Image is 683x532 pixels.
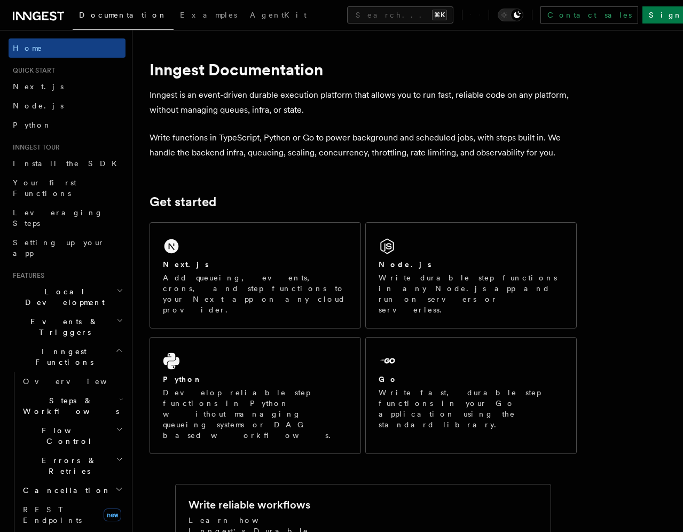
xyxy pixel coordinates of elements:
a: PythonDevelop reliable step functions in Python without managing queueing systems or DAG based wo... [150,337,361,454]
button: Toggle dark mode [498,9,523,21]
a: GoWrite fast, durable step functions in your Go application using the standard library. [365,337,577,454]
a: Python [9,115,125,135]
h2: Python [163,374,202,385]
span: Your first Functions [13,178,76,198]
button: Errors & Retries [19,451,125,481]
button: Inngest Functions [9,342,125,372]
a: Home [9,38,125,58]
span: Errors & Retries [19,455,116,476]
span: Quick start [9,66,55,75]
a: Overview [19,372,125,391]
a: Get started [150,194,216,209]
span: Events & Triggers [9,316,116,338]
span: Setting up your app [13,238,105,257]
p: Develop reliable step functions in Python without managing queueing systems or DAG based workflows. [163,387,348,441]
a: Documentation [73,3,174,30]
kbd: ⌘K [432,10,447,20]
span: Home [13,43,43,53]
span: Local Development [9,286,116,308]
span: Features [9,271,44,280]
button: Flow Control [19,421,125,451]
a: Setting up your app [9,233,125,263]
button: Events & Triggers [9,312,125,342]
h2: Write reliable workflows [189,497,310,512]
a: Node.jsWrite durable step functions in any Node.js app and run on servers or serverless. [365,222,577,328]
p: Inngest is an event-driven durable execution platform that allows you to run fast, reliable code ... [150,88,577,118]
span: new [104,508,121,521]
span: Node.js [13,101,64,110]
a: Next.js [9,77,125,96]
a: Contact sales [540,6,638,24]
button: Search...⌘K [347,6,453,24]
span: Python [13,121,52,129]
span: Overview [23,377,133,386]
a: Node.js [9,96,125,115]
span: Install the SDK [13,159,123,168]
span: Inngest Functions [9,346,115,367]
span: AgentKit [250,11,307,19]
p: Write functions in TypeScript, Python or Go to power background and scheduled jobs, with steps bu... [150,130,577,160]
button: Cancellation [19,481,125,500]
p: Write durable step functions in any Node.js app and run on servers or serverless. [379,272,563,315]
a: Your first Functions [9,173,125,203]
span: Flow Control [19,425,116,447]
h1: Inngest Documentation [150,60,577,79]
h2: Node.js [379,259,431,270]
span: Inngest tour [9,143,60,152]
button: Local Development [9,282,125,312]
a: Next.jsAdd queueing, events, crons, and step functions to your Next app on any cloud provider. [150,222,361,328]
span: Next.js [13,82,64,91]
a: AgentKit [244,3,313,29]
h2: Next.js [163,259,209,270]
span: Steps & Workflows [19,395,119,417]
button: Steps & Workflows [19,391,125,421]
h2: Go [379,374,398,385]
a: Examples [174,3,244,29]
span: Leveraging Steps [13,208,103,228]
a: REST Endpointsnew [19,500,125,530]
p: Write fast, durable step functions in your Go application using the standard library. [379,387,563,430]
span: Documentation [79,11,167,19]
a: Install the SDK [9,154,125,173]
a: Leveraging Steps [9,203,125,233]
span: Cancellation [19,485,111,496]
p: Add queueing, events, crons, and step functions to your Next app on any cloud provider. [163,272,348,315]
span: Examples [180,11,237,19]
span: REST Endpoints [23,505,82,525]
